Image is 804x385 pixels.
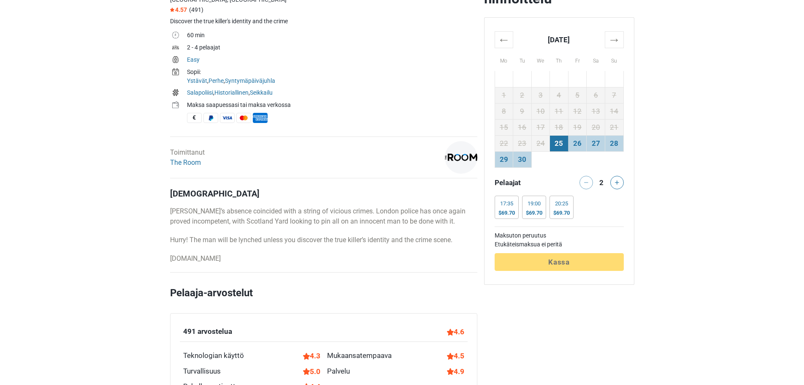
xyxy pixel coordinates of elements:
[170,158,201,167] a: The Room
[214,89,249,96] a: Historiallinen
[495,87,513,103] td: 1
[187,56,200,63] a: Easy
[605,48,623,71] th: Su
[236,113,251,123] span: MasterCard
[513,103,532,119] td: 9
[531,48,550,71] th: We
[526,200,542,207] div: 19:00
[495,103,513,119] td: 8
[327,366,350,377] div: Palvelu
[526,210,542,216] div: $69.70
[203,113,218,123] span: PayPal
[170,188,477,199] h4: [DEMOGRAPHIC_DATA]
[513,135,532,151] td: 23
[605,31,623,48] th: →
[568,135,587,151] td: 26
[495,151,513,167] td: 29
[447,350,464,361] div: 4.5
[170,8,174,12] img: Star
[587,87,605,103] td: 6
[531,87,550,103] td: 3
[187,89,213,96] a: Salapoliisi
[220,113,235,123] span: Visa
[495,240,624,249] td: Etukäteismaksua ei peritä
[187,68,477,76] div: Sopii:
[568,87,587,103] td: 5
[498,200,515,207] div: 17:35
[531,119,550,135] td: 17
[605,119,623,135] td: 21
[605,103,623,119] td: 14
[327,350,392,361] div: Mukaansatempaava
[495,48,513,71] th: Mo
[170,6,187,13] span: 4.57
[495,135,513,151] td: 22
[495,31,513,48] th: ←
[447,326,464,337] div: 4.6
[208,77,224,84] a: Perhe
[513,87,532,103] td: 2
[498,210,515,216] div: $69.70
[550,119,568,135] td: 18
[495,231,624,240] td: Maksuton peruutus
[183,326,232,337] div: 491 arvostelua
[491,176,559,189] div: Pelaajat
[513,31,605,48] th: [DATE]
[250,89,273,96] a: Seikkailu
[531,103,550,119] td: 10
[513,119,532,135] td: 16
[550,103,568,119] td: 11
[550,48,568,71] th: Th
[303,366,320,377] div: 5.0
[187,101,477,109] div: Maksa saapuessasi tai maksa verkossa
[587,48,605,71] th: Sa
[189,6,203,13] span: (491)
[568,103,587,119] td: 12
[170,254,477,264] p: [DOMAIN_NAME]
[587,119,605,135] td: 20
[568,48,587,71] th: Fr
[596,176,606,188] div: 2
[605,87,623,103] td: 7
[187,87,477,100] td: , ,
[187,42,477,55] td: 2 - 4 pelaajat
[587,103,605,119] td: 13
[445,141,477,174] img: 1c9ac0159c94d8d0l.png
[183,350,244,361] div: Teknologian käyttö
[553,210,570,216] div: $69.70
[170,17,477,26] div: Discover the true killer's identity and the crime
[253,113,268,123] span: American Express
[513,151,532,167] td: 30
[170,285,477,313] h2: Pelaaja-arvostelut
[187,30,477,42] td: 60 min
[183,366,221,377] div: Turvallisuus
[187,113,202,123] span: Käteinen
[187,77,207,84] a: Ystävät
[531,135,550,151] td: 24
[605,135,623,151] td: 28
[187,67,477,87] td: , ,
[553,200,570,207] div: 20:25
[447,366,464,377] div: 4.9
[550,87,568,103] td: 4
[225,77,275,84] a: Syntymäpäiväjuhla
[513,48,532,71] th: Tu
[170,206,477,227] p: [PERSON_NAME]’s absence coincided with a string of vicious crimes. London police has once again p...
[170,235,477,245] p: Hurry! The man will be lynched unless you discover the true killer’s identity and the crime scene.
[170,147,205,168] div: Toimittanut
[303,350,320,361] div: 4.3
[587,135,605,151] td: 27
[495,119,513,135] td: 15
[568,119,587,135] td: 19
[550,135,568,151] td: 25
